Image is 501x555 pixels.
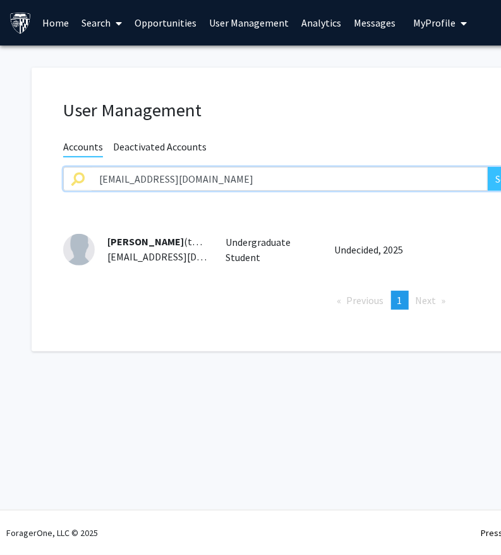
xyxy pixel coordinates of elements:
[129,1,203,45] a: Opportunities
[414,16,456,29] span: My Profile
[113,140,207,156] span: Deactivated Accounts
[107,235,184,248] span: [PERSON_NAME]
[6,511,98,555] div: ForagerOne, LLC © 2025
[37,1,76,45] a: Home
[296,1,348,45] a: Analytics
[107,235,228,248] span: (takinye2)
[416,294,437,307] span: Next
[334,242,478,257] p: Undecided, 2025
[203,1,296,45] a: User Management
[9,12,32,34] img: Johns Hopkins University Logo
[107,250,262,263] span: [EMAIL_ADDRESS][DOMAIN_NAME]
[63,140,103,157] span: Accounts
[92,167,488,191] input: Search name, email, or institution ID to access an account and make admin changes.
[348,1,402,45] a: Messages
[76,1,129,45] a: Search
[347,294,384,307] span: Previous
[217,235,325,265] div: Undergraduate Student
[397,294,402,307] span: 1
[63,234,95,265] img: Profile Picture
[9,498,54,546] iframe: Chat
